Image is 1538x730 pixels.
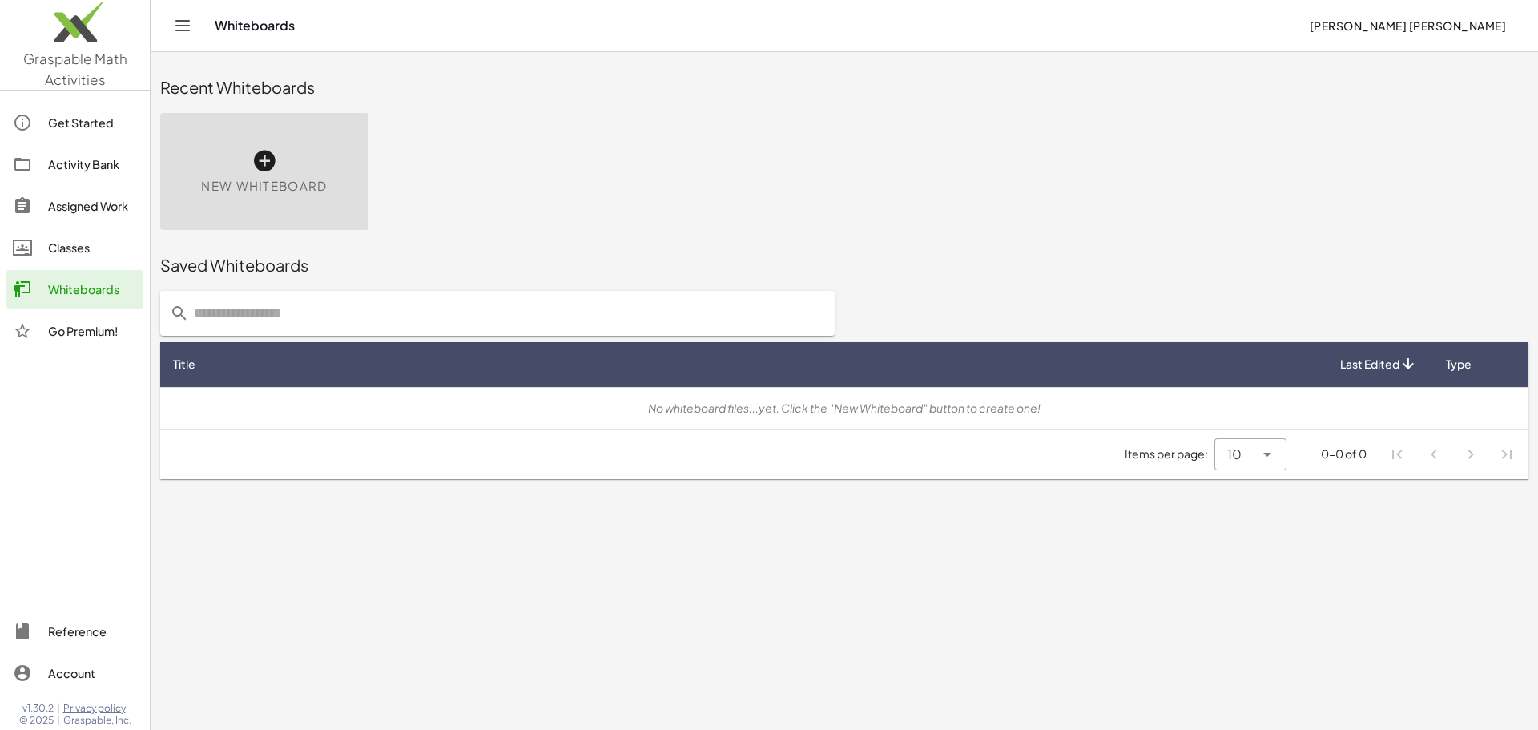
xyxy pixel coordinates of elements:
[170,13,195,38] button: Toggle navigation
[48,155,137,174] div: Activity Bank
[48,321,137,341] div: Go Premium!
[48,622,137,641] div: Reference
[170,304,189,323] i: prepended action
[6,270,143,309] a: Whiteboards
[6,103,143,142] a: Get Started
[57,702,60,715] span: |
[1379,436,1525,473] nav: Pagination Navigation
[173,356,195,373] span: Title
[22,702,54,715] span: v1.30.2
[63,714,131,727] span: Graspable, Inc.
[160,76,1528,99] div: Recent Whiteboards
[6,654,143,692] a: Account
[1446,356,1472,373] span: Type
[48,280,137,299] div: Whiteboards
[1125,446,1214,462] span: Items per page:
[1309,18,1506,33] span: [PERSON_NAME] [PERSON_NAME]
[160,254,1528,276] div: Saved Whiteboards
[173,400,1516,417] div: No whiteboard files...yet. Click the "New Whiteboard" button to create one!
[6,228,143,267] a: Classes
[63,702,131,715] a: Privacy policy
[48,196,137,216] div: Assigned Work
[1321,446,1367,462] div: 0-0 of 0
[23,50,127,88] span: Graspable Math Activities
[6,145,143,184] a: Activity Bank
[1227,445,1242,464] span: 10
[48,238,137,257] div: Classes
[6,612,143,651] a: Reference
[1296,11,1519,40] button: [PERSON_NAME] [PERSON_NAME]
[48,113,137,132] div: Get Started
[1340,356,1399,373] span: Last Edited
[19,714,54,727] span: © 2025
[201,177,327,196] span: New Whiteboard
[48,663,137,683] div: Account
[57,714,60,727] span: |
[6,187,143,225] a: Assigned Work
